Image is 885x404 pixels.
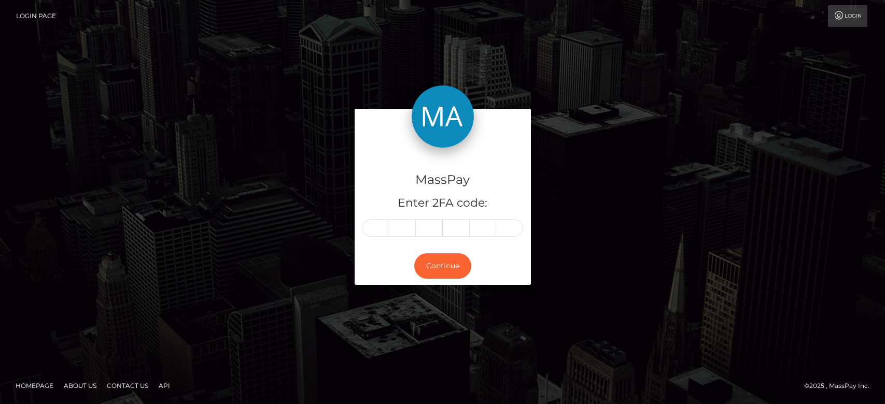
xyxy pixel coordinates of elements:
[154,378,174,394] a: API
[804,380,877,392] div: © 2025 , MassPay Inc.
[103,378,152,394] a: Contact Us
[11,378,58,394] a: Homepage
[60,378,101,394] a: About Us
[412,85,474,148] img: MassPay
[414,253,471,279] button: Continue
[362,195,523,211] h5: Enter 2FA code:
[16,5,56,27] a: Login Page
[828,5,867,27] a: Login
[362,171,523,189] h4: MassPay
